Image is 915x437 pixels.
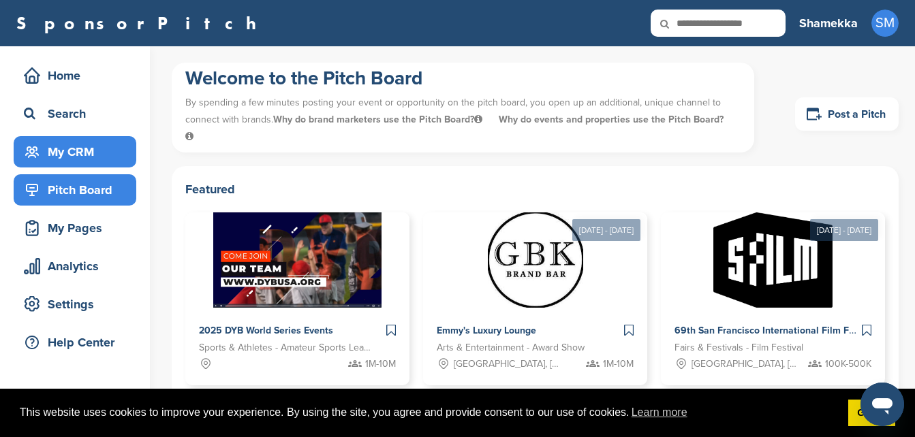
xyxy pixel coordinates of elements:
a: Search [14,98,136,129]
a: [DATE] - [DATE] Sponsorpitch & Emmy's Luxury Lounge Arts & Entertainment - Award Show [GEOGRAPHIC... [423,191,647,385]
span: 1M-10M [365,357,396,372]
iframe: Button to launch messaging window [860,383,904,426]
span: Why do brand marketers use the Pitch Board? [273,114,485,125]
span: 100K-500K [825,357,871,372]
span: Emmy's Luxury Lounge [437,325,536,336]
span: 1M-10M [603,357,634,372]
h3: Shamekka [799,14,858,33]
img: Sponsorpitch & [213,212,382,308]
a: dismiss cookie message [848,400,895,427]
a: Home [14,60,136,91]
div: My CRM [20,140,136,164]
h1: Welcome to the Pitch Board [185,66,741,91]
span: This website uses cookies to improve your experience. By using the site, you agree and provide co... [20,402,837,423]
a: Settings [14,289,136,320]
a: SponsorPitch [16,14,265,32]
h2: Featured [185,180,885,199]
a: Shamekka [799,8,858,38]
a: [DATE] - [DATE] Sponsorpitch & 69th San Francisco International Film Festival Fairs & Festivals -... [661,191,885,385]
span: Fairs & Festivals - Film Festival [674,340,803,355]
div: [DATE] - [DATE] [810,219,878,241]
div: Help Center [20,330,136,355]
span: Sports & Athletes - Amateur Sports Leagues [199,340,375,355]
img: Sponsorpitch & [488,212,583,308]
div: Search [20,101,136,126]
div: Settings [20,292,136,317]
a: Help Center [14,327,136,358]
a: Analytics [14,250,136,282]
img: Sponsorpitch & [713,212,833,308]
a: Pitch Board [14,174,136,206]
a: My Pages [14,212,136,244]
div: My Pages [20,216,136,240]
p: By spending a few minutes posting your event or opportunity on the pitch board, you open up an ad... [185,91,741,149]
a: Sponsorpitch & 2025 DYB World Series Events Sports & Athletes - Amateur Sports Leagues 1M-10M [185,212,409,385]
div: Analytics [20,254,136,278]
span: [GEOGRAPHIC_DATA], [GEOGRAPHIC_DATA] [454,357,565,372]
span: [GEOGRAPHIC_DATA], [GEOGRAPHIC_DATA] [692,357,803,372]
div: [DATE] - [DATE] [572,219,640,241]
a: learn more about cookies [630,402,689,423]
a: Post a Pitch [795,97,899,131]
span: 2025 DYB World Series Events [199,325,333,336]
span: Arts & Entertainment - Award Show [437,340,585,355]
span: SM [871,10,899,37]
div: Home [20,63,136,88]
div: Pitch Board [20,178,136,202]
a: My CRM [14,136,136,167]
span: 69th San Francisco International Film Festival [674,325,878,336]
